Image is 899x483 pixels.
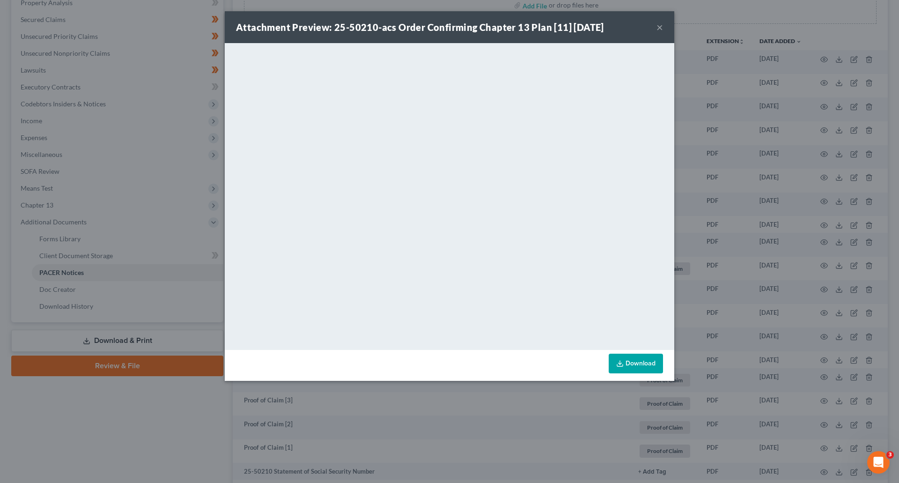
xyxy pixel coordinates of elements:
button: × [656,22,663,33]
span: 3 [886,451,894,459]
a: Download [609,354,663,373]
iframe: Intercom live chat [867,451,890,474]
strong: Attachment Preview: 25-50210-acs Order Confirming Chapter 13 Plan [11] [DATE] [236,22,604,33]
iframe: <object ng-attr-data='[URL][DOMAIN_NAME]' type='application/pdf' width='100%' height='650px'></ob... [225,43,674,348]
